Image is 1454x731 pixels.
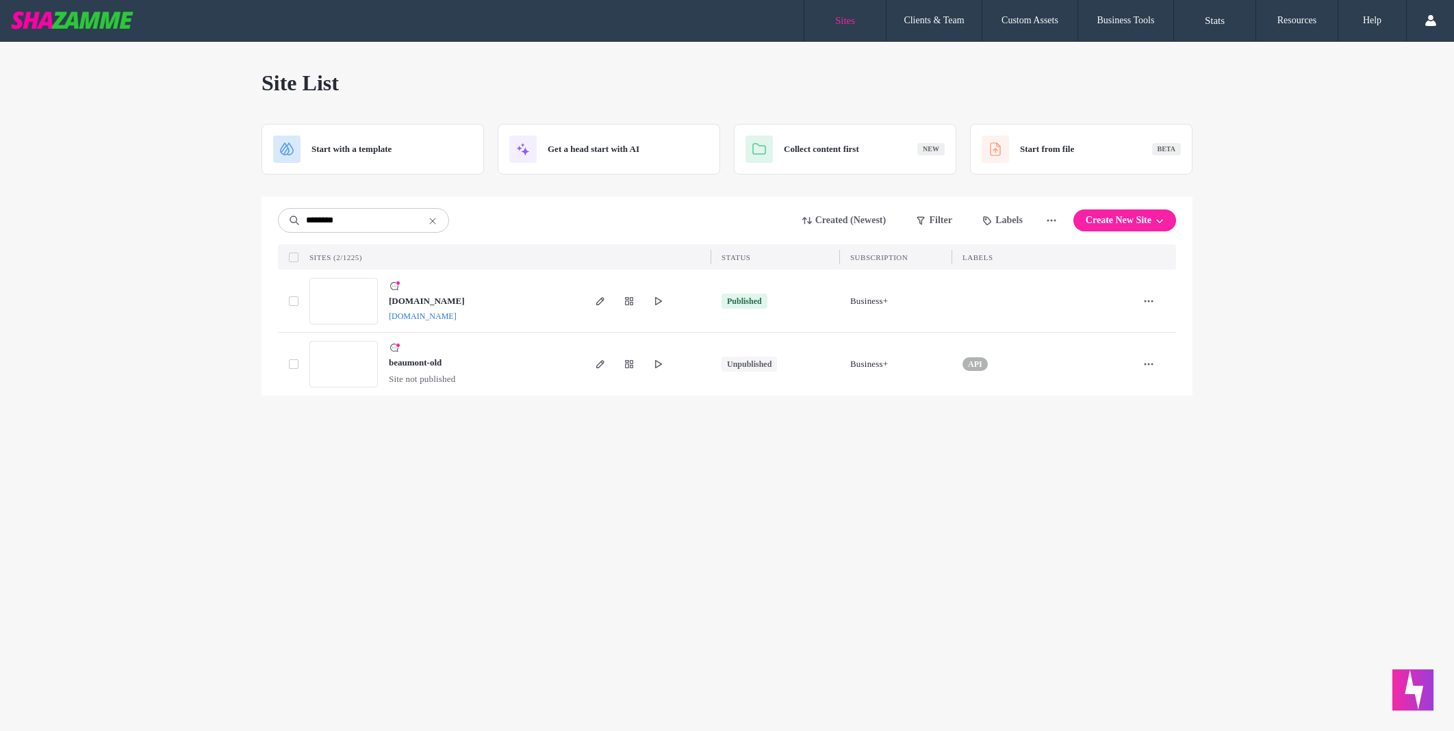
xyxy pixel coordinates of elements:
[1073,209,1176,231] button: Create New Site
[548,142,639,156] span: Get a head start with AI
[850,294,888,308] span: Business+
[389,357,442,368] a: beaumont-old
[311,142,392,156] span: Start with a template
[835,15,855,27] label: Sites
[1152,143,1182,155] div: Beta
[389,311,457,321] a: [DOMAIN_NAME]
[962,253,993,261] span: LABELS
[262,124,484,175] div: Start with a template
[734,124,956,175] div: Collect content firstNew
[727,295,762,307] div: Published
[970,124,1192,175] div: Start from fileBeta
[1363,15,1381,26] label: Help
[1392,669,1433,710] button: Welcome message
[968,358,982,370] span: API
[1002,15,1058,26] label: Custom Assets
[727,358,771,370] div: Unpublished
[1277,15,1317,26] label: Resources
[262,69,339,97] span: Site List
[1097,15,1155,26] label: Business Tools
[498,124,720,175] div: Get a head start with AI
[850,253,908,261] span: SUBSCRIPTION
[722,253,750,261] span: STATUS
[904,15,964,26] label: Clients & Team
[389,296,464,306] a: [DOMAIN_NAME]
[904,209,965,231] button: Filter
[309,253,362,261] span: SITES (2/1225)
[791,209,899,231] button: Created (Newest)
[1020,142,1074,156] span: Start from file
[1205,15,1225,27] label: Stats
[917,143,945,155] div: New
[389,372,456,386] span: Site not published
[784,142,859,156] span: Collect content first
[971,209,1035,231] button: Labels
[850,357,888,371] span: Business+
